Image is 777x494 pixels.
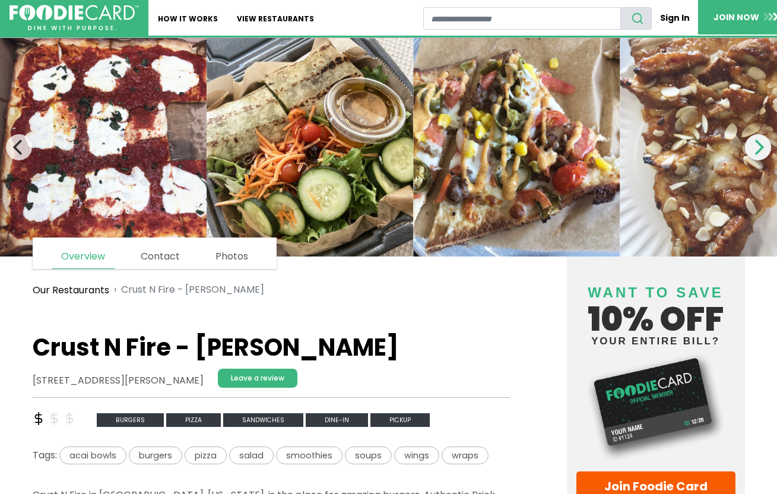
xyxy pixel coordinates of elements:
[306,413,368,427] span: Dine-in
[97,413,164,427] span: burgers
[109,283,264,297] li: Crust N Fire - [PERSON_NAME]
[576,336,735,346] small: your entire bill?
[370,413,430,427] span: Pickup
[33,373,204,388] address: [STREET_ADDRESS][PERSON_NAME]
[652,7,698,29] a: Sign In
[576,270,735,346] h4: 10% off
[206,245,258,268] a: Photos
[276,446,342,465] span: smoothies
[33,333,510,362] h1: Crust N Fire - [PERSON_NAME]
[394,448,442,462] a: wings
[345,446,392,465] span: soups
[394,446,439,465] span: wings
[33,283,109,297] a: Our Restaurants
[59,446,126,465] span: acai bowls
[223,413,303,427] span: sandwiches
[131,245,189,268] a: Contact
[588,284,723,300] span: Want to save
[129,446,182,465] span: burgers
[306,412,370,426] a: Dine-in
[276,448,345,462] a: smoothies
[33,237,277,269] nav: page links
[33,446,510,470] div: Tags:
[442,448,489,462] a: wraps
[423,7,621,30] input: restaurant search
[576,352,735,462] img: Foodie Card
[229,446,274,465] span: salad
[97,412,166,426] a: burgers
[166,412,223,426] a: pizza
[33,275,510,305] nav: breadcrumb
[185,446,227,465] span: pizza
[370,412,430,426] a: Pickup
[52,245,115,269] a: Overview
[166,413,221,427] span: pizza
[442,446,489,465] span: wraps
[345,448,394,462] a: soups
[229,448,276,462] a: salad
[745,134,771,160] button: Next
[9,5,139,31] img: FoodieCard; Eat, Drink, Save, Donate
[620,7,652,30] button: search
[223,412,306,426] a: sandwiches
[185,448,229,462] a: pizza
[6,134,32,160] button: Previous
[129,448,185,462] a: burgers
[57,448,129,462] a: acai bowls
[218,369,297,388] a: Leave a review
